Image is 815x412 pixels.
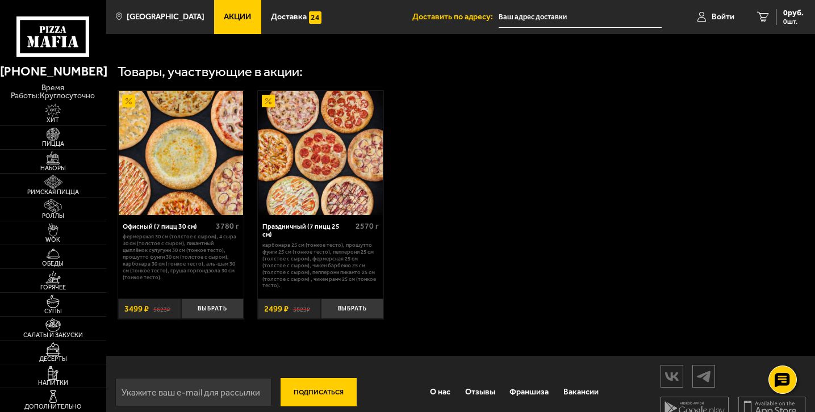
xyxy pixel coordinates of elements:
[281,378,357,406] button: Подписаться
[262,242,379,289] p: Карбонара 25 см (тонкое тесто), Прошутто Фунги 25 см (тонкое тесто), Пепперони 25 см (толстое с с...
[118,91,244,215] a: АкционныйОфисный (7 пицц 30 см)
[712,13,734,21] span: Войти
[321,299,384,319] button: Выбрать
[216,221,239,231] span: 3780 г
[153,305,170,313] s: 5623 ₽
[783,18,804,25] span: 0 шт.
[412,13,499,21] span: Доставить по адресу:
[423,379,458,406] a: О нас
[124,304,149,314] span: 3499 ₽
[458,379,503,406] a: Отзывы
[115,378,271,406] input: Укажите ваш e-mail для рассылки
[119,91,243,215] img: Офисный (7 пицц 30 см)
[271,13,307,21] span: Доставка
[309,11,321,24] img: 15daf4d41897b9f0e9f617042186c801.svg
[499,7,662,28] input: Ваш адрес доставки
[356,221,379,231] span: 2570 г
[122,95,135,107] img: Акционный
[264,304,289,314] span: 2499 ₽
[293,305,310,313] s: 3823 ₽
[123,233,239,281] p: Фермерская 30 см (толстое с сыром), 4 сыра 30 см (толстое с сыром), Пикантный цыплёнок сулугуни 3...
[181,299,244,319] button: Выбрать
[258,91,384,215] a: АкционныйПраздничный (7 пицц 25 см)
[127,13,204,21] span: [GEOGRAPHIC_DATA]
[262,95,274,107] img: Акционный
[258,91,383,215] img: Праздничный (7 пицц 25 см)
[693,367,714,386] img: tg
[783,9,804,17] span: 0 руб.
[123,222,213,230] div: Офисный (7 пицц 30 см)
[556,379,606,406] a: Вакансии
[262,222,353,239] div: Праздничный (7 пицц 25 см)
[661,367,683,386] img: vk
[118,65,303,79] div: Товары, участвующие в акции:
[503,379,557,406] a: Франшиза
[224,13,251,21] span: Акции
